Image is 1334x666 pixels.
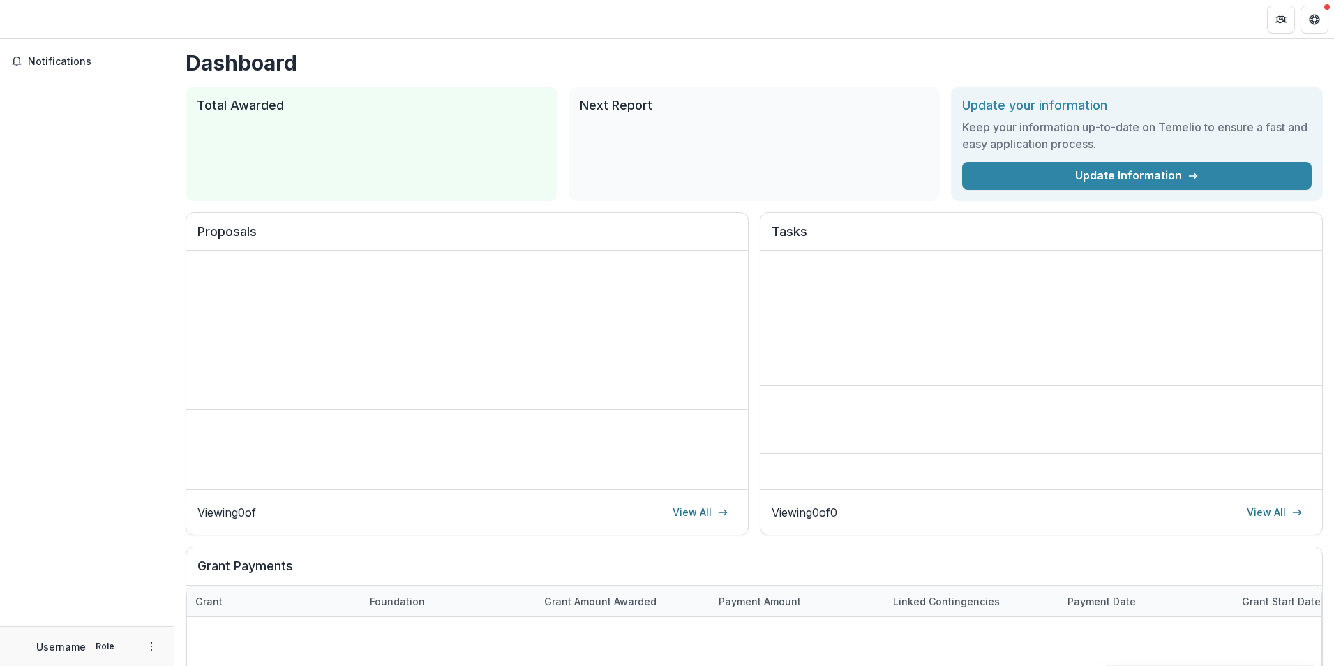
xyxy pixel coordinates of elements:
[143,638,160,655] button: More
[772,504,837,521] p: Viewing 0 of 0
[197,224,737,251] h2: Proposals
[197,504,256,521] p: Viewing 0 of
[962,119,1312,152] h3: Keep your information up-to-date on Temelio to ensure a fast and easy application process.
[664,501,737,524] a: View All
[91,640,119,653] p: Role
[1238,501,1311,524] a: View All
[197,558,1311,585] h2: Grant Payments
[197,98,546,113] h2: Total Awarded
[962,98,1312,113] h2: Update your information
[28,56,163,68] span: Notifications
[580,98,929,113] h2: Next Report
[772,224,1311,251] h2: Tasks
[1267,6,1295,34] button: Partners
[1301,6,1328,34] button: Get Help
[962,162,1312,190] a: Update Information
[36,639,86,654] p: Username
[186,50,1323,75] h1: Dashboard
[6,50,168,73] button: Notifications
